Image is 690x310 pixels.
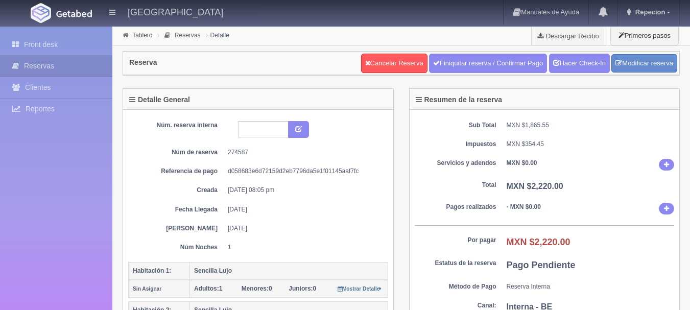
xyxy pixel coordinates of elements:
dd: MXN $1,865.55 [507,121,675,130]
dt: Núm. reserva interna [136,121,218,130]
small: Sin Asignar [133,286,161,292]
dd: Reserva Interna [507,282,675,291]
span: 0 [242,285,272,292]
dt: Pagos realizados [415,203,496,211]
b: Pago Pendiente [507,260,576,270]
dt: Núm de reserva [136,148,218,157]
dt: Referencia de pago [136,167,218,176]
dt: Creada [136,186,218,195]
dd: [DATE] [228,224,380,233]
dd: 1 [228,243,380,252]
th: Sencilla Lujo [190,262,388,280]
dt: Núm Noches [136,243,218,252]
b: MXN $2,220.00 [507,182,563,190]
dt: Método de Pago [415,282,496,291]
a: Hacer Check-In [549,54,610,73]
li: Detalle [203,30,232,40]
h4: Resumen de la reserva [416,96,503,104]
b: Habitación 1: [133,267,171,274]
dt: Impuestos [415,140,496,149]
dd: MXN $354.45 [507,140,675,149]
a: Reservas [175,32,201,39]
b: MXN $0.00 [507,159,537,166]
dt: Fecha Llegada [136,205,218,214]
dt: Sub Total [415,121,496,130]
h4: Detalle General [129,96,190,104]
b: - MXN $0.00 [507,203,541,210]
dt: Por pagar [415,236,496,245]
dd: d058683e6d72159d2eb7796da5e1f01145aaf7fc [228,167,380,176]
h4: Reserva [129,59,157,66]
button: Primeros pasos [610,26,679,45]
strong: Menores: [242,285,269,292]
dt: Canal: [415,301,496,310]
dd: [DATE] 08:05 pm [228,186,380,195]
a: Cancelar Reserva [361,54,427,73]
span: 1 [194,285,222,292]
h4: [GEOGRAPHIC_DATA] [128,5,223,18]
img: Getabed [56,10,92,17]
a: Descargar Recibo [532,26,605,46]
a: Modificar reserva [611,54,677,73]
dt: Servicios y adendos [415,159,496,168]
b: MXN $2,220.00 [507,237,570,247]
dd: 274587 [228,148,380,157]
strong: Adultos: [194,285,219,292]
dt: Estatus de la reserva [415,259,496,268]
img: Getabed [31,3,51,23]
span: 0 [289,285,316,292]
small: Mostrar Detalle [338,286,382,292]
dt: [PERSON_NAME] [136,224,218,233]
a: Mostrar Detalle [338,285,382,292]
span: Repecion [633,8,665,16]
dd: [DATE] [228,205,380,214]
a: Tablero [132,32,152,39]
dt: Total [415,181,496,189]
strong: Juniors: [289,285,313,292]
a: Finiquitar reserva / Confirmar Pago [429,54,547,73]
